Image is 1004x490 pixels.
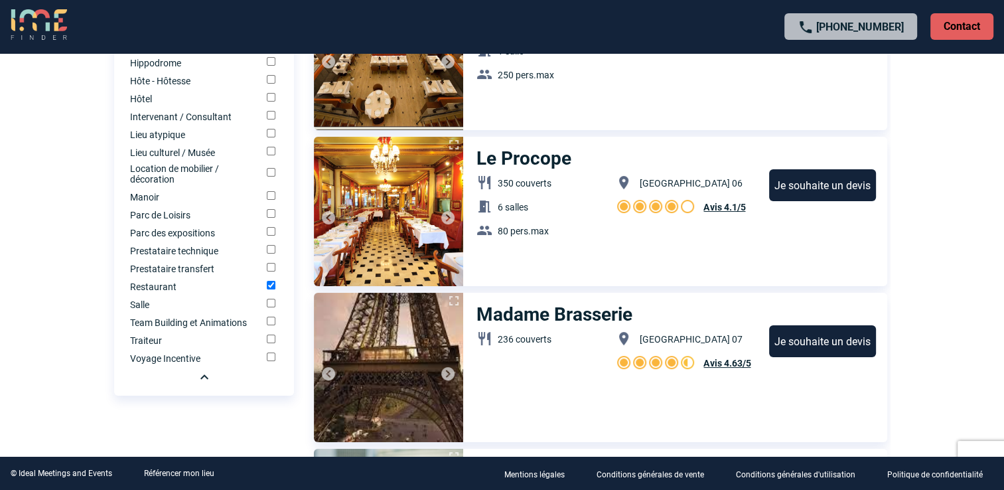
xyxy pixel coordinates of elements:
[130,282,249,292] label: Restaurant
[930,13,993,40] p: Contact
[498,70,554,80] span: 250 pers.max
[130,147,249,158] label: Lieu culturel / Musée
[498,334,551,345] span: 236 couverts
[130,317,249,328] label: Team Building et Animations
[703,202,745,212] span: Avis 4.1/5
[130,192,249,203] label: Manoir
[586,467,725,480] a: Conditions générales de vente
[476,222,492,238] img: baseline_group_white_24dp-b.png
[616,331,632,347] img: baseline_location_on_white_24dp-b.png
[498,202,528,212] span: 6 salles
[130,228,249,238] label: Parc des expositions
[476,66,492,82] img: baseline_group_white_24dp-b.png
[597,470,704,479] p: Conditions générales de vente
[11,469,112,478] div: © Ideal Meetings and Events
[798,19,814,35] img: call-24-px.png
[887,470,983,479] p: Politique de confidentialité
[130,76,249,86] label: Hôte - Hôtesse
[476,175,492,191] img: baseline_restaurant_white_24dp-b.png
[725,467,877,480] a: Conditions générales d'utilisation
[130,335,249,346] label: Traiteur
[703,358,751,368] span: Avis 4.63/5
[877,467,1004,480] a: Politique de confidentialité
[816,21,904,33] a: [PHONE_NUMBER]
[130,112,249,122] label: Intervenant / Consultant
[498,46,524,56] span: 1 salle
[476,303,636,325] h3: Madame Brasserie
[736,470,855,479] p: Conditions générales d'utilisation
[769,169,876,201] div: Je souhaite un devis
[769,325,876,357] div: Je souhaite un devis
[130,264,249,274] label: Prestataire transfert
[130,129,249,140] label: Lieu atypique
[130,210,249,220] label: Parc de Loisirs
[476,199,492,214] img: baseline_meeting_room_white_24dp-b.png
[130,58,249,68] label: Hippodrome
[640,334,742,345] span: [GEOGRAPHIC_DATA] 07
[130,94,249,104] label: Hôtel
[476,331,492,347] img: baseline_restaurant_white_24dp-b.png
[498,226,549,236] span: 80 pers.max
[504,470,565,479] p: Mentions légales
[314,293,463,442] img: 2.jpg
[144,469,214,478] a: Référencer mon lieu
[616,175,632,191] img: baseline_location_on_white_24dp-b.png
[130,353,249,364] label: Voyage Incentive
[498,178,551,189] span: 350 couverts
[130,299,249,310] label: Salle
[640,178,742,189] span: [GEOGRAPHIC_DATA] 06
[314,137,463,286] img: 1.jpg
[130,163,249,185] label: Location de mobilier / décoration
[130,246,249,256] label: Prestataire technique
[494,467,586,480] a: Mentions légales
[476,147,578,169] h3: Le Procope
